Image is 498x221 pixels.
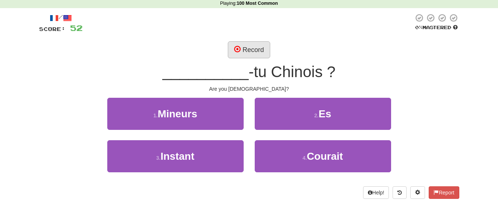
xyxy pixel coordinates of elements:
span: __________ [163,63,249,80]
button: Record [228,41,270,58]
button: Report [429,186,459,199]
button: 1.Mineurs [107,98,244,130]
button: Round history (alt+y) [393,186,407,199]
span: Score: [39,26,66,32]
span: 52 [70,23,83,32]
span: Courait [307,151,343,162]
small: 2 . [314,113,319,118]
span: Es [318,108,331,120]
div: Are you [DEMOGRAPHIC_DATA]? [39,85,459,93]
small: 3 . [156,155,161,161]
span: Mineurs [158,108,197,120]
button: 3.Instant [107,140,244,172]
strong: 100 Most Common [237,1,278,6]
span: 0 % [415,24,422,30]
span: Instant [160,151,194,162]
span: -tu Chinois ? [248,63,335,80]
button: Help! [363,186,389,199]
small: 1 . [153,113,158,118]
div: / [39,13,83,23]
button: 4.Courait [255,140,391,172]
button: 2.Es [255,98,391,130]
small: 4 . [303,155,307,161]
div: Mastered [414,24,459,31]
